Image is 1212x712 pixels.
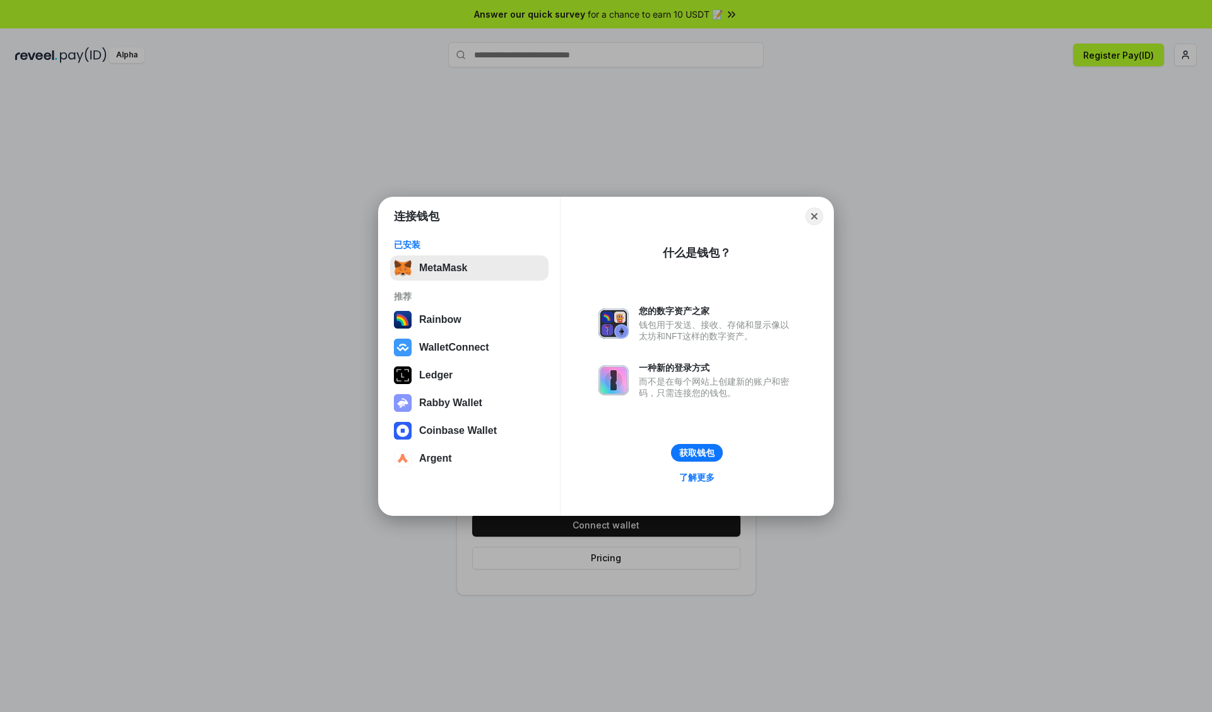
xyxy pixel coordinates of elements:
[390,335,549,360] button: WalletConnect
[419,453,452,464] div: Argent
[390,307,549,332] button: Rainbow
[419,314,461,325] div: Rainbow
[419,262,467,274] div: MetaMask
[394,339,412,356] img: svg+xml,%3Csvg%20width%3D%2228%22%20height%3D%2228%22%20viewBox%3D%220%200%2028%2028%22%20fill%3D...
[394,311,412,329] img: svg+xml,%3Csvg%20width%3D%22120%22%20height%3D%22120%22%20viewBox%3D%220%200%20120%20120%22%20fil...
[390,390,549,416] button: Rabby Wallet
[598,308,629,339] img: svg+xml,%3Csvg%20xmlns%3D%22http%3A%2F%2Fwww.w3.org%2F2000%2Fsvg%22%20fill%3D%22none%22%20viewBox...
[394,394,412,412] img: svg+xml,%3Csvg%20xmlns%3D%22http%3A%2F%2Fwww.w3.org%2F2000%2Fsvg%22%20fill%3D%22none%22%20viewBox...
[419,370,453,381] div: Ledger
[419,397,482,409] div: Rabby Wallet
[639,362,795,373] div: 一种新的登录方式
[394,259,412,277] img: svg+xml,%3Csvg%20fill%3D%22none%22%20height%3D%2233%22%20viewBox%3D%220%200%2035%2033%22%20width%...
[419,342,489,353] div: WalletConnect
[394,450,412,467] img: svg+xml,%3Csvg%20width%3D%2228%22%20height%3D%2228%22%20viewBox%3D%220%200%2028%2028%22%20fill%3D...
[671,444,723,462] button: 获取钱包
[394,366,412,384] img: svg+xml,%3Csvg%20xmlns%3D%22http%3A%2F%2Fwww.w3.org%2F2000%2Fsvg%22%20width%3D%2228%22%20height%3...
[679,447,715,458] div: 获取钱包
[663,245,731,260] div: 什么是钱包？
[639,305,795,317] div: 您的数字资产之家
[390,363,549,388] button: Ledger
[390,418,549,443] button: Coinbase Wallet
[639,376,795,399] div: 而不是在每个网站上创建新的账户和密码，只需连接您的钱包。
[672,469,722,486] a: 了解更多
[679,472,715,483] div: 了解更多
[394,209,439,224] h1: 连接钱包
[390,255,549,281] button: MetaMask
[394,239,545,250] div: 已安装
[394,422,412,440] img: svg+xml,%3Csvg%20width%3D%2228%22%20height%3D%2228%22%20viewBox%3D%220%200%2028%2028%22%20fill%3D...
[390,446,549,471] button: Argent
[598,365,629,395] img: svg+xml,%3Csvg%20xmlns%3D%22http%3A%2F%2Fwww.w3.org%2F2000%2Fsvg%22%20fill%3D%22none%22%20viewBox...
[394,291,545,302] div: 推荐
[419,425,497,436] div: Coinbase Wallet
[805,207,823,225] button: Close
[639,319,795,342] div: 钱包用于发送、接收、存储和显示像以太坊和NFT这样的数字资产。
